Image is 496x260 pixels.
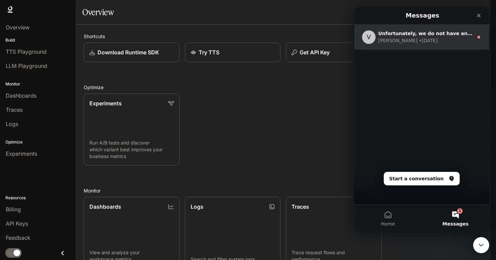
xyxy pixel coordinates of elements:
a: ExperimentsRun A/B tests and discover which variant best improves your business metrics [84,94,180,165]
p: Traces [292,203,309,211]
p: Logs [191,203,203,211]
p: Dashboards [89,203,121,211]
button: Messages [67,198,135,225]
span: Messages [88,215,114,219]
div: [PERSON_NAME] [24,30,63,37]
h2: Optimize [84,84,483,91]
p: Experiments [89,99,122,107]
a: Try TTS [185,43,281,62]
iframe: Intercom live chat [473,237,489,253]
span: Home [27,215,40,219]
p: Download Runtime SDK [98,48,159,56]
div: • [DATE] [64,30,83,37]
iframe: Intercom live chat [354,7,489,232]
h2: Shortcuts [84,33,483,40]
p: Run A/B tests and discover which variant best improves your business metrics [89,139,174,160]
h2: Monitor [84,187,483,194]
p: Try TTS [199,48,219,56]
span: Unfortunately, we do not have an ETA yet. But it will be the next one we are launching. If you le... [24,24,454,29]
p: Get API Key [300,48,330,56]
button: Get API Key [286,43,382,62]
a: Download Runtime SDK [84,43,180,62]
button: Start a conversation [29,165,105,179]
h1: Overview [82,5,114,19]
